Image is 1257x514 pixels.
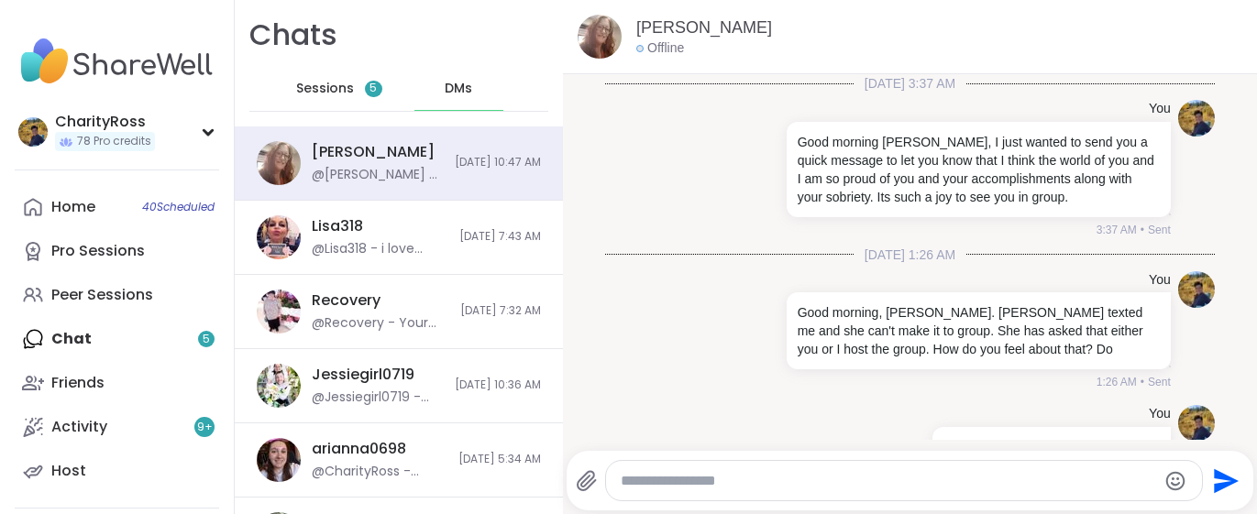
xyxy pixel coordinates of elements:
[15,449,219,493] a: Host
[460,303,541,319] span: [DATE] 7:32 AM
[312,439,406,459] div: arianna0698
[312,314,449,333] div: @Recovery - Your welcome my pleasure. I still do my self care stuff but my phone doesn't do sessi...
[1149,405,1171,423] h4: You
[257,364,301,408] img: https://sharewell-space-live.sfo3.digitaloceanspaces.com/user-generated/3602621c-eaa5-4082-863a-9...
[296,80,354,98] span: Sessions
[55,112,155,132] div: CharityRoss
[1148,374,1171,390] span: Sent
[1164,470,1186,492] button: Emoji picker
[369,81,377,96] span: 5
[51,373,105,393] div: Friends
[51,197,95,217] div: Home
[1141,222,1144,238] span: •
[51,417,107,437] div: Activity
[854,74,966,93] span: [DATE] 3:37 AM
[312,216,363,236] div: Lisa318
[1148,222,1171,238] span: Sent
[312,365,414,385] div: Jessiegirl0719
[1203,460,1244,501] button: Send
[15,273,219,317] a: Peer Sessions
[445,80,472,98] span: DMs
[1178,100,1215,137] img: https://sharewell-space-live.sfo3.digitaloceanspaces.com/user-generated/d0fef3f8-78cb-4349-b608-1...
[1097,374,1137,390] span: 1:26 AM
[257,215,301,259] img: https://sharewell-space-live.sfo3.digitaloceanspaces.com/user-generated/dbce20f4-cca2-48d8-8c3e-9...
[15,361,219,405] a: Friends
[15,405,219,449] a: Activity9+
[455,377,541,393] span: [DATE] 10:36 AM
[798,303,1160,358] p: Good morning, [PERSON_NAME]. [PERSON_NAME] texted me and she can't make it to group. She has aske...
[312,388,444,407] div: @Jessiegirl0719 - [URL][DOMAIN_NAME]
[249,15,337,56] h1: Chats
[1141,374,1144,390] span: •
[798,133,1160,206] p: Good morning [PERSON_NAME], I just wanted to send you a quick message to let you know that I thin...
[1149,100,1171,118] h4: You
[459,229,541,245] span: [DATE] 7:43 AM
[312,463,447,481] div: @CharityRoss - Super excited to see you in GGG. I have missed you.
[578,15,622,59] img: https://sharewell-space-live.sfo3.digitaloceanspaces.com/user-generated/12025a04-e023-4d79-ba6e-0...
[312,240,448,258] div: @Lisa318 - i love seeing you too sweetie
[636,16,772,39] a: [PERSON_NAME]
[257,141,301,185] img: https://sharewell-space-live.sfo3.digitaloceanspaces.com/user-generated/12025a04-e023-4d79-ba6e-0...
[854,246,966,264] span: [DATE] 1:26 AM
[51,461,86,481] div: Host
[1097,222,1137,238] span: 3:37 AM
[636,39,684,58] div: Offline
[312,142,435,162] div: [PERSON_NAME]
[312,166,444,184] div: @[PERSON_NAME] - I am off thurs and fri open thurs from 11-3mst and fri 2-7mst. hope your appoint...
[257,438,301,482] img: https://sharewell-space-live.sfo3.digitaloceanspaces.com/user-generated/eb1cbfde-59b1-4e43-ba19-c...
[455,155,541,170] span: [DATE] 10:47 AM
[15,185,219,229] a: Home40Scheduled
[197,420,213,435] span: 9 +
[51,285,153,305] div: Peer Sessions
[1178,405,1215,442] img: https://sharewell-space-live.sfo3.digitaloceanspaces.com/user-generated/d0fef3f8-78cb-4349-b608-1...
[142,200,215,214] span: 40 Scheduled
[458,452,541,467] span: [DATE] 5:34 AM
[18,117,48,147] img: CharityRoss
[312,290,380,311] div: Recovery
[77,134,151,149] span: 78 Pro credits
[943,438,1160,456] p: you want to host or prefer me to do it?
[51,241,145,261] div: Pro Sessions
[257,290,301,334] img: https://sharewell-space-live.sfo3.digitaloceanspaces.com/user-generated/c703a1d2-29a7-4d77-aef4-3...
[15,29,219,93] img: ShareWell Nav Logo
[15,229,219,273] a: Pro Sessions
[1149,271,1171,290] h4: You
[1178,271,1215,308] img: https://sharewell-space-live.sfo3.digitaloceanspaces.com/user-generated/d0fef3f8-78cb-4349-b608-1...
[621,472,1157,490] textarea: Type your message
